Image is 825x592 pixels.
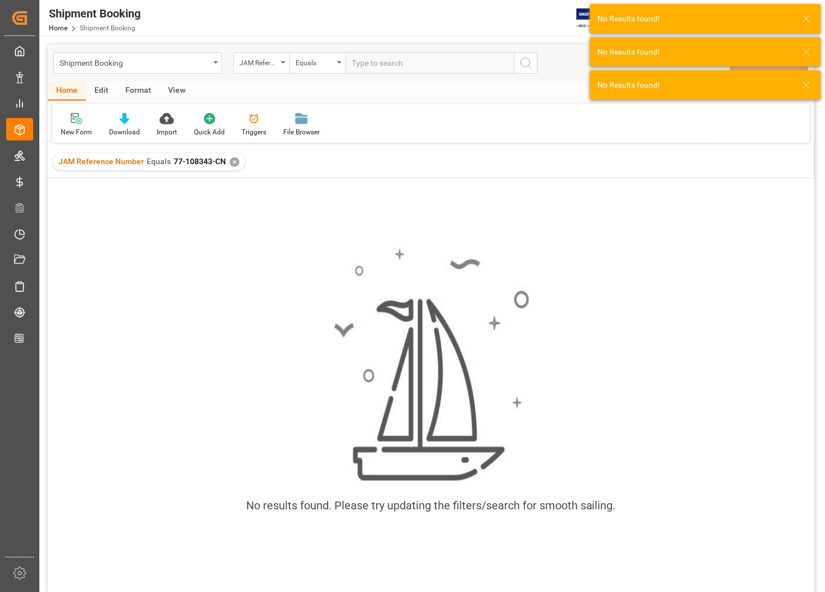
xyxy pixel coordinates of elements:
[147,157,171,166] span: Equals
[49,24,67,32] a: Home
[296,55,334,68] div: Equals
[283,127,320,137] div: File Browser
[61,127,92,137] div: New Form
[117,82,160,101] div: Format
[60,55,210,69] div: Shipment Booking
[242,127,266,137] div: Triggers
[58,157,144,166] span: JAM Reference Number
[157,127,177,137] div: Import
[49,5,140,22] div: Shipment Booking
[598,46,791,58] div: No Results found!
[514,52,538,74] button: search button
[333,247,529,483] img: smooth_sailing.jpeg
[48,82,86,101] div: Home
[194,127,225,137] div: Quick Add
[598,13,791,25] div: No Results found!
[174,157,226,166] span: 77-108343-CN
[239,55,278,68] div: JAM Reference Number
[289,52,346,74] button: open menu
[53,52,222,74] button: open menu
[577,8,615,28] img: Exertis%20JAM%20-%20Email%20Logo.jpg_1722504956.jpg
[246,497,616,514] div: No results found. Please try updating the filters/search for smooth sailing.
[230,157,239,167] div: ✕
[109,127,140,137] div: Download
[598,79,791,91] div: No Results found!
[160,82,194,101] div: View
[346,52,514,74] input: Type to search
[233,52,289,74] button: open menu
[86,82,117,101] div: Edit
